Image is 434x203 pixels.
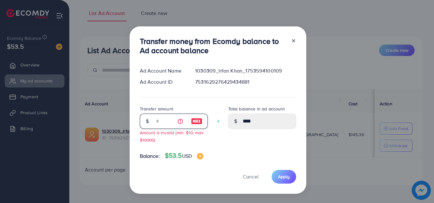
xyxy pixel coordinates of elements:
[190,67,301,74] div: 1030309_Irfan Khan_1753594100109
[278,173,290,180] span: Apply
[165,152,203,160] h4: $53.5
[140,129,205,143] small: Amount is invalid (min: $10, max: $10000)
[272,170,296,184] button: Apply
[191,117,202,125] img: image
[135,78,190,86] div: Ad Account ID
[182,152,192,159] span: USD
[140,106,173,112] label: Transfer amount
[197,153,203,159] img: image
[190,78,301,86] div: 7531629276429434881
[135,67,190,74] div: Ad Account Name
[235,170,267,184] button: Cancel
[228,106,285,112] label: Total balance in ad account
[243,173,259,180] span: Cancel
[140,37,286,55] h3: Transfer money from Ecomdy balance to Ad account balance
[140,152,160,160] span: Balance:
